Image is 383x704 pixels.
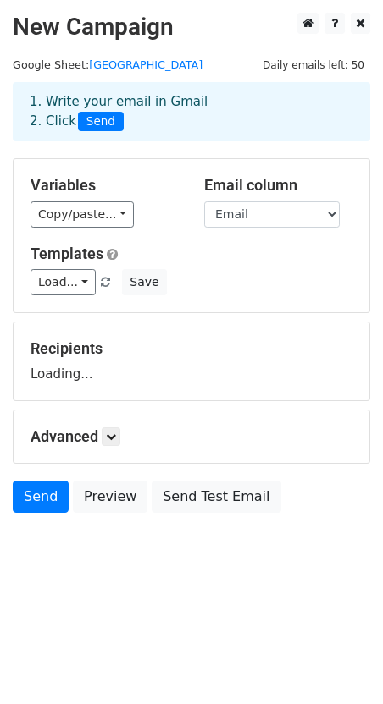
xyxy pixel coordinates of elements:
[257,56,370,74] span: Daily emails left: 50
[73,481,147,513] a: Preview
[31,176,179,195] h5: Variables
[31,269,96,295] a: Load...
[31,339,352,383] div: Loading...
[31,339,352,358] h5: Recipients
[204,176,352,195] h5: Email column
[257,58,370,71] a: Daily emails left: 50
[78,112,124,132] span: Send
[17,92,366,131] div: 1. Write your email in Gmail 2. Click
[13,58,203,71] small: Google Sheet:
[31,427,352,446] h5: Advanced
[31,201,134,228] a: Copy/paste...
[122,269,166,295] button: Save
[13,481,69,513] a: Send
[89,58,203,71] a: [GEOGRAPHIC_DATA]
[31,245,103,262] a: Templates
[13,13,370,41] h2: New Campaign
[152,481,280,513] a: Send Test Email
